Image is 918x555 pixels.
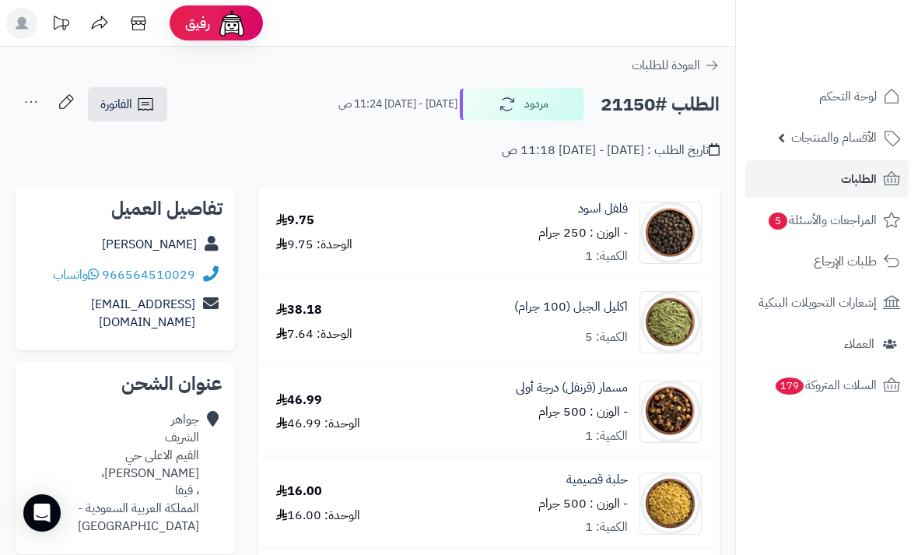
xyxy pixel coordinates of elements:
[745,325,909,363] a: العملاء
[28,411,199,536] div: جواهر الشريف القيم الاعلى حي [PERSON_NAME]، ، فيفا المملكة العربية السعودية - [GEOGRAPHIC_DATA]
[88,87,167,121] a: الفاتورة
[745,367,909,404] a: السلات المتروكة179
[767,209,877,231] span: المراجعات والأسئلة
[812,40,903,72] img: logo-2.png
[102,265,195,284] a: 966564510029
[502,142,720,160] div: تاريخ الطلب : [DATE] - [DATE] 11:18 ص
[745,78,909,115] a: لوحة التحكم
[276,301,322,319] div: 38.18
[841,168,877,190] span: الطلبات
[538,494,628,513] small: - الوزن : 500 جرام
[769,213,787,230] span: 5
[585,328,628,346] div: الكمية: 5
[632,56,720,75] a: العودة للطلبات
[745,284,909,321] a: إشعارات التحويلات البنكية
[632,56,700,75] span: العودة للطلبات
[640,202,701,264] img: %20%D8%A7%D8%B3%D9%88%D8%AF-90x90.jpg
[776,378,804,395] span: 179
[41,8,80,43] a: تحديثات المنصة
[585,518,628,536] div: الكمية: 1
[216,8,247,39] img: ai-face.png
[91,295,195,332] a: [EMAIL_ADDRESS][DOMAIN_NAME]
[538,223,628,242] small: - الوزن : 250 جرام
[640,472,701,535] img: Fenugreek-90x90.jpg
[578,200,628,218] a: فلفل اسود
[276,236,352,254] div: الوحدة: 9.75
[566,471,628,489] a: حلبة قصيمية
[745,202,909,239] a: المراجعات والأسئلة5
[102,235,197,254] a: [PERSON_NAME]
[585,427,628,445] div: الكمية: 1
[276,483,322,501] div: 16.00
[185,14,210,33] span: رفيق
[819,86,877,107] span: لوحة التحكم
[276,325,352,343] div: الوحدة: 7.64
[53,265,99,284] a: واتساب
[791,127,877,149] span: الأقسام والمنتجات
[276,392,322,409] div: 46.99
[516,379,628,397] a: مسمار (قرنفل) درجة أولى
[640,291,701,353] img: %20%D8%A7%D9%84%D8%AC%D8%A8%D9%84-90x90.jpg
[23,494,61,532] div: Open Intercom Messenger
[759,292,877,314] span: إشعارات التحويلات البنكية
[460,88,584,121] button: مردود
[585,248,628,265] div: الكمية: 1
[276,415,360,433] div: الوحدة: 46.99
[514,298,628,316] a: اكليل الجبل (100 جرام)
[844,333,874,355] span: العملاء
[640,381,701,443] img: _%D9%82%D8%B1%D9%86%D9%82%D9%84-90x90.jpg
[276,212,314,230] div: 9.75
[538,402,628,421] small: - الوزن : 500 جرام
[28,199,222,218] h2: تفاصيل العميل
[745,160,909,198] a: الطلبات
[28,374,222,393] h2: عنوان الشحن
[276,507,360,525] div: الوحدة: 16.00
[745,243,909,280] a: طلبات الإرجاع
[774,374,877,396] span: السلات المتروكة
[601,89,720,121] h2: الطلب #21150
[100,95,132,114] span: الفاتورة
[338,97,457,112] small: [DATE] - [DATE] 11:24 ص
[814,251,877,272] span: طلبات الإرجاع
